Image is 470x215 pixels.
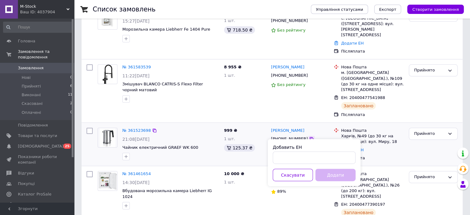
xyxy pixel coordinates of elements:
[70,84,72,89] span: 6
[277,189,286,194] span: 89%
[341,112,404,118] div: Післяплата
[224,144,255,152] div: 125.37 ₴
[341,49,404,54] div: Післяплата
[70,110,72,115] span: 0
[98,172,117,190] img: Фото товару
[414,174,445,180] div: Прийнято
[271,128,304,134] a: [PERSON_NAME]
[18,123,48,128] span: Повідомлення
[407,5,464,14] button: Створити замовлення
[93,6,155,13] h1: Список замовлень
[63,144,71,149] span: 25
[224,171,244,176] span: 10 000 ₴
[98,64,117,84] a: Фото товару
[401,7,464,11] a: Створити замовлення
[341,133,404,144] div: Харків, №49 (до 30 кг на одне місце): вул. Миру, 18
[341,155,404,161] div: Післяплата
[341,41,364,45] a: Додати ЕН
[98,128,117,148] a: Фото товару
[224,180,235,184] span: 1 шт.
[18,49,74,60] span: Замовлення та повідомлення
[122,128,151,133] a: № 361523698
[270,71,309,80] div: [PHONE_NUMBER]
[271,64,304,70] a: [PERSON_NAME]
[122,145,198,150] a: Чайник електричний GRAEF WK 600
[122,137,150,142] span: 21:08[DATE]
[18,202,39,208] span: Аналітика
[341,102,376,110] div: Заплановано
[70,101,72,106] span: 2
[18,154,57,165] span: Показники роботи компанії
[18,170,34,176] span: Відгуки
[341,70,404,92] div: м. [GEOGRAPHIC_DATA] ([GEOGRAPHIC_DATA].), №109 (до 30 кг на одне місце): вул. [STREET_ADDRESS]
[18,191,51,197] span: Каталог ProSale
[224,136,235,141] span: 1 шт.
[122,188,212,199] a: Вбудована морозильна камера Liebherr IG 1024
[103,65,112,84] img: Фото товару
[22,75,31,80] span: Нові
[341,202,385,207] span: ЕН: 20400477390197
[18,144,64,149] span: [DEMOGRAPHIC_DATA]
[122,171,151,176] a: № 361461654
[341,15,404,38] div: с. [GEOGRAPHIC_DATA] ([STREET_ADDRESS]: вул. [PERSON_NAME][STREET_ADDRESS]
[273,169,313,181] button: Скасувати
[18,38,35,44] span: Головна
[70,75,72,80] span: 0
[341,95,385,100] span: ЕН: 20400477541988
[22,110,41,115] span: Оплачені
[22,101,43,106] span: Скасовані
[341,171,404,177] div: Нова Пошта
[374,5,401,14] button: Експорт
[101,10,114,29] img: Фото товару
[224,18,235,23] span: 1 шт.
[224,128,237,133] span: 999 ₴
[270,135,309,143] div: [PHONE_NUMBER]
[22,92,41,98] span: Виконані
[22,84,41,89] span: Прийняті
[122,180,150,185] span: 14:30[DATE]
[341,177,404,200] div: м. [GEOGRAPHIC_DATA] ([GEOGRAPHIC_DATA].), №26 (до 200 кг): вул. [STREET_ADDRESS]
[277,82,306,87] span: Без рейтингу
[18,181,35,187] span: Покупці
[341,64,404,70] div: Нова Пошта
[311,5,368,14] button: Управління статусами
[122,19,150,24] span: 15:27[DATE]
[224,26,255,34] div: 718.50 ₴
[122,73,150,78] span: 11:22[DATE]
[20,4,66,9] span: M-Stock
[379,7,396,12] span: Експорт
[316,7,363,12] span: Управління статусами
[277,28,306,32] span: Без рейтингу
[270,17,309,25] div: [PHONE_NUMBER]
[100,128,115,147] img: Фото товару
[414,131,445,137] div: Прийнято
[3,22,73,33] input: Пошук
[273,145,302,150] label: Добавить ЕН
[341,128,404,133] div: Нова Пошта
[224,65,241,69] span: 8 955 ₴
[18,133,57,139] span: Товари та послуги
[20,9,74,15] div: Ваш ID: 4037904
[224,73,235,78] span: 1 шт.
[18,65,44,71] span: Замовлення
[412,7,459,12] span: Створити замовлення
[68,92,72,98] span: 11
[122,82,203,92] a: Змішувач BLANCO CATRIS-S Flexo Filter чорний матовий
[414,67,445,74] div: Прийнято
[98,10,117,30] a: Фото товару
[122,65,151,69] a: № 361583539
[122,27,210,32] a: Морозильна камера Liebherr Fe 1404 Pure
